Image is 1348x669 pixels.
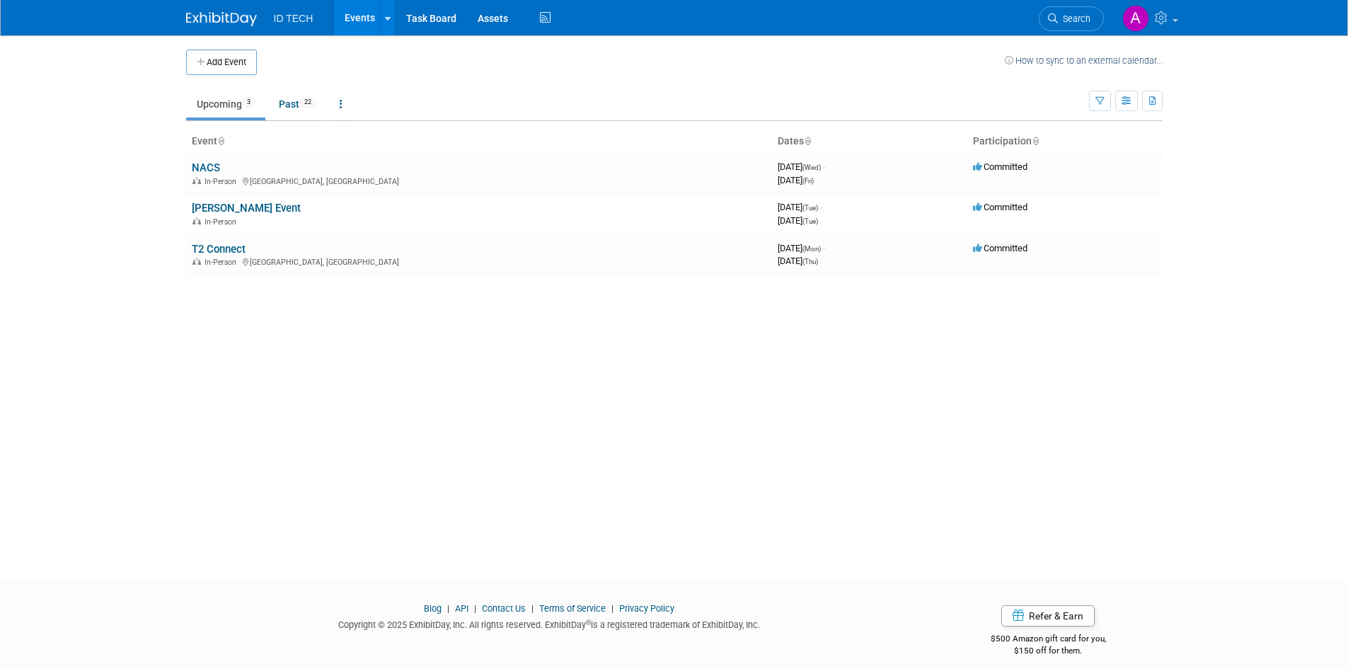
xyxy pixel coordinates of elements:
a: [PERSON_NAME] Event [192,202,301,215]
a: Privacy Policy [619,603,674,614]
a: Upcoming3 [186,91,265,118]
button: Add Event [186,50,257,75]
span: [DATE] [778,175,814,185]
span: 3 [243,97,255,108]
span: - [820,202,822,212]
span: (Tue) [802,204,818,212]
img: Aileen Sun [1122,5,1149,32]
th: Dates [772,130,967,154]
a: Terms of Service [539,603,606,614]
img: ExhibitDay [186,12,257,26]
div: [GEOGRAPHIC_DATA], [GEOGRAPHIC_DATA] [192,175,766,186]
span: - [823,161,825,172]
a: Contact Us [482,603,526,614]
span: In-Person [204,258,241,267]
span: [DATE] [778,215,818,226]
span: In-Person [204,177,241,186]
span: [DATE] [778,243,825,253]
span: (Fri) [802,177,814,185]
a: T2 Connect [192,243,246,256]
span: Search [1058,13,1090,24]
a: NACS [192,161,220,174]
img: In-Person Event [192,258,201,265]
a: Search [1039,6,1104,31]
a: Blog [424,603,442,614]
th: Participation [967,130,1163,154]
a: How to sync to an external calendar... [1005,55,1163,66]
div: $150 off for them. [934,645,1163,657]
th: Event [186,130,772,154]
span: [DATE] [778,256,818,266]
span: In-Person [204,217,241,227]
a: Past22 [268,91,326,118]
span: (Mon) [802,245,821,253]
span: (Thu) [802,258,818,265]
span: (Tue) [802,217,818,225]
img: In-Person Event [192,217,201,224]
a: API [455,603,468,614]
span: Committed [973,161,1027,172]
span: | [471,603,480,614]
div: [GEOGRAPHIC_DATA], [GEOGRAPHIC_DATA] [192,256,766,267]
span: (Wed) [802,164,821,171]
span: [DATE] [778,202,822,212]
sup: ® [586,619,591,627]
span: | [608,603,617,614]
a: Sort by Event Name [217,135,224,147]
div: Copyright © 2025 ExhibitDay, Inc. All rights reserved. ExhibitDay is a registered trademark of Ex... [186,615,914,631]
img: In-Person Event [192,177,201,184]
span: ID TECH [274,13,313,24]
span: | [444,603,453,614]
span: 22 [300,97,316,108]
span: [DATE] [778,161,825,172]
a: Sort by Start Date [804,135,811,147]
span: Committed [973,243,1027,253]
span: Committed [973,202,1027,212]
a: Sort by Participation Type [1032,135,1039,147]
span: - [823,243,825,253]
span: | [528,603,537,614]
a: Refer & Earn [1001,605,1095,627]
div: $500 Amazon gift card for you, [934,624,1163,656]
